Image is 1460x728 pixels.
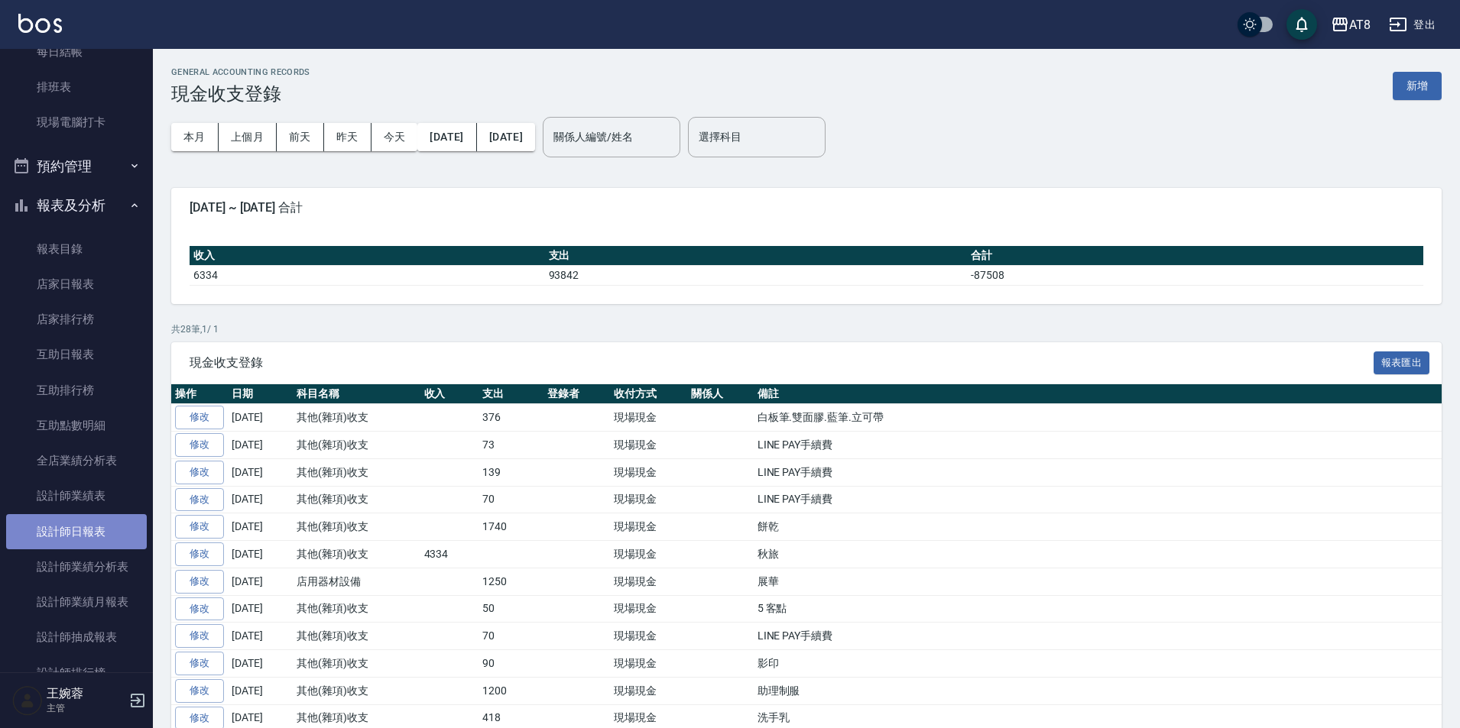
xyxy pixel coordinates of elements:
td: 50 [479,595,543,623]
td: 1200 [479,677,543,704]
td: 其他(雜項)收支 [293,458,420,486]
td: 90 [479,650,543,678]
td: 店用器材設備 [293,568,420,595]
a: 互助日報表 [6,337,147,372]
td: 展華 [754,568,1442,595]
a: 修改 [175,570,224,594]
button: 上個月 [219,123,277,151]
td: LINE PAY手續費 [754,458,1442,486]
td: 其他(雜項)收支 [293,623,420,650]
td: 現場現金 [610,677,687,704]
th: 關係人 [687,384,754,404]
a: 設計師業績月報表 [6,584,147,620]
td: [DATE] [228,432,293,459]
td: 現場現金 [610,623,687,650]
td: [DATE] [228,486,293,513]
a: 修改 [175,406,224,429]
th: 支出 [545,246,968,266]
a: 設計師日報表 [6,514,147,549]
td: [DATE] [228,458,293,486]
td: 現場現金 [610,486,687,513]
a: 現場電腦打卡 [6,105,147,140]
th: 合計 [967,246,1423,266]
td: 其他(雜項)收支 [293,595,420,623]
td: [DATE] [228,677,293,704]
td: 73 [479,432,543,459]
a: 修改 [175,433,224,457]
a: 設計師抽成報表 [6,620,147,655]
a: 店家排行榜 [6,302,147,337]
button: 前天 [277,123,324,151]
td: 1250 [479,568,543,595]
img: Logo [18,14,62,33]
h2: GENERAL ACCOUNTING RECORDS [171,67,310,77]
button: 新增 [1393,72,1442,100]
a: 修改 [175,679,224,703]
span: [DATE] ~ [DATE] 合計 [190,200,1423,215]
td: 現場現金 [610,458,687,486]
button: AT8 [1325,9,1377,40]
th: 登錄者 [543,384,610,404]
td: 現場現金 [610,513,687,541]
td: 現場現金 [610,404,687,432]
td: 現場現金 [610,568,687,595]
a: 修改 [175,597,224,621]
button: 本月 [171,123,219,151]
button: 昨天 [324,123,371,151]
th: 收付方式 [610,384,687,404]
td: [DATE] [228,568,293,595]
td: 93842 [545,265,968,285]
td: [DATE] [228,650,293,678]
button: 報表及分析 [6,186,147,225]
a: 設計師業績分析表 [6,549,147,584]
td: 6334 [190,265,545,285]
p: 共 28 筆, 1 / 1 [171,322,1442,336]
a: 排班表 [6,70,147,105]
a: 修改 [175,515,224,539]
a: 互助點數明細 [6,408,147,443]
a: 修改 [175,624,224,648]
td: 5 客點 [754,595,1442,623]
td: 餅乾 [754,513,1442,541]
td: 影印 [754,650,1442,678]
a: 修改 [175,542,224,566]
th: 收入 [420,384,479,404]
button: 登出 [1383,11,1442,39]
a: 店家日報表 [6,267,147,302]
button: 報表匯出 [1374,351,1430,375]
th: 操作 [171,384,228,404]
span: 現金收支登錄 [190,355,1374,370]
td: 其他(雜項)收支 [293,432,420,459]
td: [DATE] [228,623,293,650]
td: [DATE] [228,541,293,568]
th: 支出 [479,384,543,404]
a: 互助排行榜 [6,373,147,408]
td: LINE PAY手續費 [754,432,1442,459]
td: 秋旅 [754,541,1442,568]
td: 376 [479,404,543,432]
a: 修改 [175,488,224,512]
th: 日期 [228,384,293,404]
img: Person [12,685,43,716]
td: 其他(雜項)收支 [293,486,420,513]
td: LINE PAY手續費 [754,486,1442,513]
a: 全店業績分析表 [6,443,147,478]
td: 70 [479,623,543,650]
a: 修改 [175,461,224,484]
th: 收入 [190,246,545,266]
td: 4334 [420,541,479,568]
td: 現場現金 [610,650,687,678]
td: 其他(雜項)收支 [293,650,420,678]
a: 新增 [1393,78,1442,92]
td: 其他(雜項)收支 [293,404,420,432]
a: 報表匯出 [1374,354,1430,369]
td: 139 [479,458,543,486]
a: 報表目錄 [6,231,147,267]
td: -87508 [967,265,1423,285]
td: 1740 [479,513,543,541]
td: 助理制服 [754,677,1442,704]
th: 科目名稱 [293,384,420,404]
a: 設計師業績表 [6,478,147,513]
a: 每日結帳 [6,34,147,70]
button: 預約管理 [6,147,147,186]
